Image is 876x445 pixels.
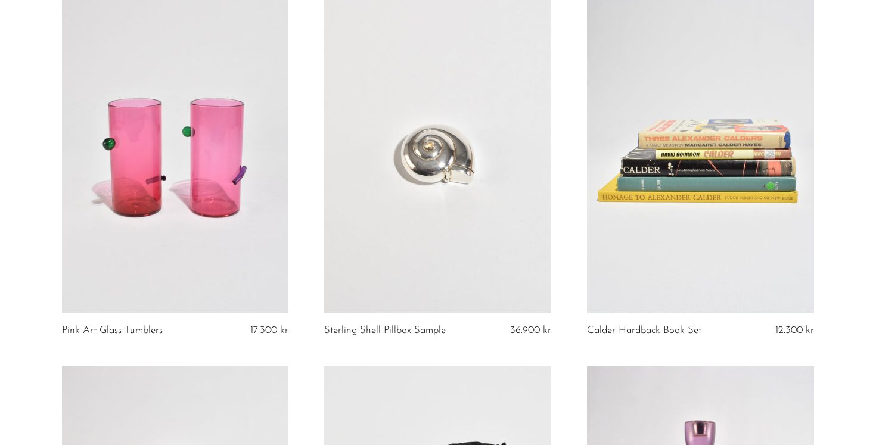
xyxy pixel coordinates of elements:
[775,325,814,335] span: 12.300 kr
[324,325,446,336] a: Sterling Shell Pillbox Sample
[587,325,701,336] a: Calder Hardback Book Set
[62,325,163,336] a: Pink Art Glass Tumblers
[510,325,551,335] span: 36.900 kr
[250,325,288,335] span: 17.300 kr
